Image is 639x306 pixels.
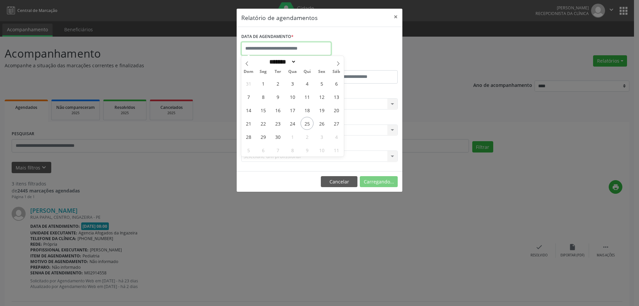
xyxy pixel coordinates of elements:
[285,70,300,74] span: Qua
[256,70,271,74] span: Seg
[242,104,255,117] span: Setembro 14, 2025
[321,60,398,70] label: ATÉ
[329,70,344,74] span: Sáb
[242,130,255,143] span: Setembro 28, 2025
[301,104,314,117] span: Setembro 18, 2025
[242,117,255,130] span: Setembro 21, 2025
[330,90,343,103] span: Setembro 13, 2025
[257,117,270,130] span: Setembro 22, 2025
[330,104,343,117] span: Setembro 20, 2025
[267,58,296,65] select: Month
[257,104,270,117] span: Setembro 15, 2025
[242,144,255,156] span: Outubro 5, 2025
[241,13,318,22] h5: Relatório de agendamentos
[286,77,299,90] span: Setembro 3, 2025
[242,77,255,90] span: Agosto 31, 2025
[271,130,284,143] span: Setembro 30, 2025
[257,90,270,103] span: Setembro 8, 2025
[300,70,315,74] span: Qui
[330,77,343,90] span: Setembro 6, 2025
[257,130,270,143] span: Setembro 29, 2025
[315,70,329,74] span: Sex
[301,130,314,143] span: Outubro 2, 2025
[271,117,284,130] span: Setembro 23, 2025
[241,70,256,74] span: Dom
[242,90,255,103] span: Setembro 7, 2025
[257,77,270,90] span: Setembro 1, 2025
[330,144,343,156] span: Outubro 11, 2025
[330,117,343,130] span: Setembro 27, 2025
[315,130,328,143] span: Outubro 3, 2025
[315,90,328,103] span: Setembro 12, 2025
[286,117,299,130] span: Setembro 24, 2025
[271,77,284,90] span: Setembro 2, 2025
[241,32,294,42] label: DATA DE AGENDAMENTO
[315,117,328,130] span: Setembro 26, 2025
[286,104,299,117] span: Setembro 17, 2025
[286,90,299,103] span: Setembro 10, 2025
[301,90,314,103] span: Setembro 11, 2025
[286,144,299,156] span: Outubro 8, 2025
[360,176,398,187] button: Carregando...
[271,90,284,103] span: Setembro 9, 2025
[271,70,285,74] span: Ter
[301,77,314,90] span: Setembro 4, 2025
[296,58,318,65] input: Year
[257,144,270,156] span: Outubro 6, 2025
[321,176,357,187] button: Cancelar
[301,144,314,156] span: Outubro 9, 2025
[315,77,328,90] span: Setembro 5, 2025
[271,144,284,156] span: Outubro 7, 2025
[389,9,402,25] button: Close
[286,130,299,143] span: Outubro 1, 2025
[315,144,328,156] span: Outubro 10, 2025
[330,130,343,143] span: Outubro 4, 2025
[315,104,328,117] span: Setembro 19, 2025
[301,117,314,130] span: Setembro 25, 2025
[271,104,284,117] span: Setembro 16, 2025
